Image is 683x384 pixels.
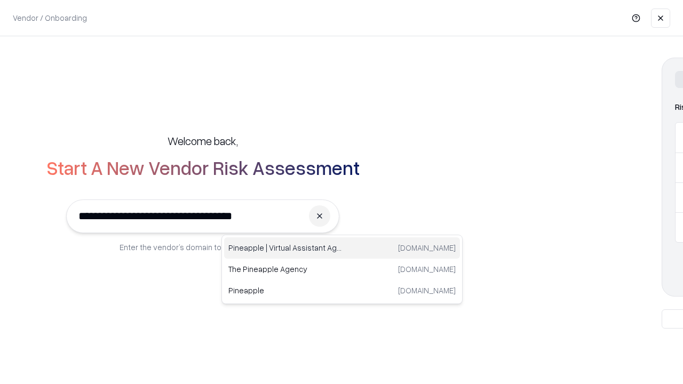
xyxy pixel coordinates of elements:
h5: Welcome back, [168,133,238,148]
p: [DOMAIN_NAME] [398,263,456,275]
p: Enter the vendor’s domain to begin onboarding [120,242,286,253]
p: [DOMAIN_NAME] [398,285,456,296]
p: The Pineapple Agency [228,263,342,275]
p: Pineapple | Virtual Assistant Agency [228,242,342,253]
p: Pineapple [228,285,342,296]
div: Suggestions [221,235,463,304]
h2: Start A New Vendor Risk Assessment [46,157,360,178]
p: Vendor / Onboarding [13,12,87,23]
p: [DOMAIN_NAME] [398,242,456,253]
